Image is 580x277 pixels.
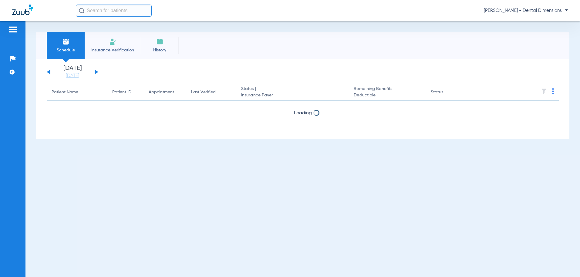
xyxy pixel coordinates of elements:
[145,47,174,53] span: History
[112,89,131,95] div: Patient ID
[62,38,69,45] img: Schedule
[156,38,164,45] img: History
[236,84,349,101] th: Status |
[51,47,80,53] span: Schedule
[349,84,426,101] th: Remaining Benefits |
[191,89,216,95] div: Last Verified
[191,89,231,95] div: Last Verified
[149,89,174,95] div: Appointment
[149,89,181,95] div: Appointment
[552,88,554,94] img: group-dot-blue.svg
[354,92,421,99] span: Deductible
[112,89,139,95] div: Patient ID
[241,92,344,99] span: Insurance Payer
[79,8,84,13] img: Search Icon
[52,89,78,95] div: Patient Name
[54,65,91,79] li: [DATE]
[8,26,18,33] img: hamburger-icon
[54,73,91,79] a: [DATE]
[89,47,136,53] span: Insurance Verification
[12,5,33,15] img: Zuub Logo
[76,5,152,17] input: Search for patients
[426,84,467,101] th: Status
[541,88,547,94] img: filter.svg
[294,111,312,116] span: Loading
[52,89,103,95] div: Patient Name
[484,8,568,14] span: [PERSON_NAME] - Dental Dimensions
[109,38,116,45] img: Manual Insurance Verification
